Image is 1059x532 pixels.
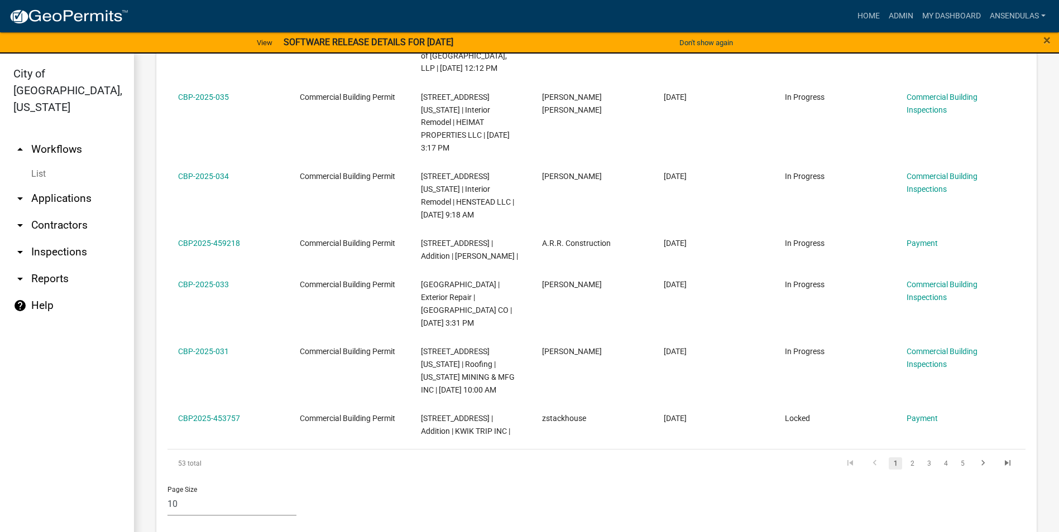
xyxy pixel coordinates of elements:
span: Commercial Building Permit [300,347,395,356]
a: CBP2025-459218 [178,239,240,248]
a: 1 [889,457,902,470]
span: Commercial Building Permit [300,414,395,423]
span: Chayla Henle [542,172,602,181]
i: arrow_drop_up [13,143,27,156]
li: page 4 [937,454,954,473]
a: Admin [884,6,918,27]
span: In Progress [785,347,825,356]
span: 07/31/2025 [664,347,687,356]
a: go to first page [840,457,861,470]
a: Payment [907,239,938,248]
span: 08/07/2025 [664,172,687,181]
div: 53 total [167,449,337,477]
span: Commercial Building Permit [300,239,395,248]
span: Doug [542,280,602,289]
span: 08/14/2025 [664,93,687,101]
a: CBP-2025-033 [178,280,229,289]
a: 5 [956,457,969,470]
a: Commercial Building Inspections [907,93,977,114]
a: View [252,33,277,52]
li: page 1 [887,454,904,473]
a: ansendulas [985,6,1050,27]
a: Home [853,6,884,27]
a: CBP-2025-031 [178,347,229,356]
i: arrow_drop_down [13,192,27,205]
a: CBP2025-453757 [178,414,240,423]
a: 2 [905,457,919,470]
span: 08/05/2025 [664,239,687,248]
span: 4 MINNESOTA ST N | Interior Remodel | HEIMAT PROPERTIES LLC | 08/19/2025 3:17 PM [421,93,510,152]
span: Danny Boyle [542,347,602,356]
span: Commercial Building Permit [300,93,395,101]
i: help [13,299,27,312]
span: In Progress [785,172,825,181]
span: 1601 BROADWAY ST N | Addition | KWIK TRIP INC | [421,414,510,436]
span: 1 STATE ST N | Exterior Repair | STATE STREET THEATER CO | 08/05/2025 3:31 PM [421,280,512,327]
button: Don't show again [675,33,737,52]
a: Commercial Building Inspections [907,280,977,302]
a: Commercial Building Inspections [907,347,977,369]
strong: SOFTWARE RELEASE DETAILS FOR [DATE] [284,37,453,47]
span: Commercial Building Permit [300,280,395,289]
span: 1700 MINNESOTA ST N | Roofing | MINNESOTA MINING & MFG INC | 08/05/2025 10:00 AM [421,347,515,394]
a: go to next page [972,457,994,470]
span: Glenn James Hauser [542,93,602,114]
span: In Progress [785,93,825,101]
span: zstackhouse [542,414,586,423]
li: page 3 [921,454,937,473]
span: A.R.R. Construction [542,239,611,248]
i: arrow_drop_down [13,272,27,286]
a: go to previous page [864,457,885,470]
span: In Progress [785,280,825,289]
span: In Progress [785,239,825,248]
span: 08/04/2025 [664,280,687,289]
i: arrow_drop_down [13,245,27,259]
span: 5 MINNESOTA ST N | Interior Remodel | HENSTEAD LLC | 08/13/2025 9:18 AM [421,172,514,219]
li: page 5 [954,454,971,473]
a: CBP-2025-034 [178,172,229,181]
a: My Dashboard [918,6,985,27]
a: 3 [922,457,936,470]
a: go to last page [997,457,1018,470]
span: × [1043,32,1051,48]
li: page 2 [904,454,921,473]
a: CBP-2025-035 [178,93,229,101]
a: Commercial Building Inspections [907,172,977,194]
i: arrow_drop_down [13,219,27,232]
a: Payment [907,414,938,423]
a: 4 [939,457,952,470]
span: 509 20TH ST N | Addition | ADAM R REINHART | [421,239,518,260]
span: 07/23/2025 [664,414,687,423]
span: Locked [785,414,810,423]
button: Close [1043,33,1051,47]
span: Commercial Building Permit [300,172,395,181]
